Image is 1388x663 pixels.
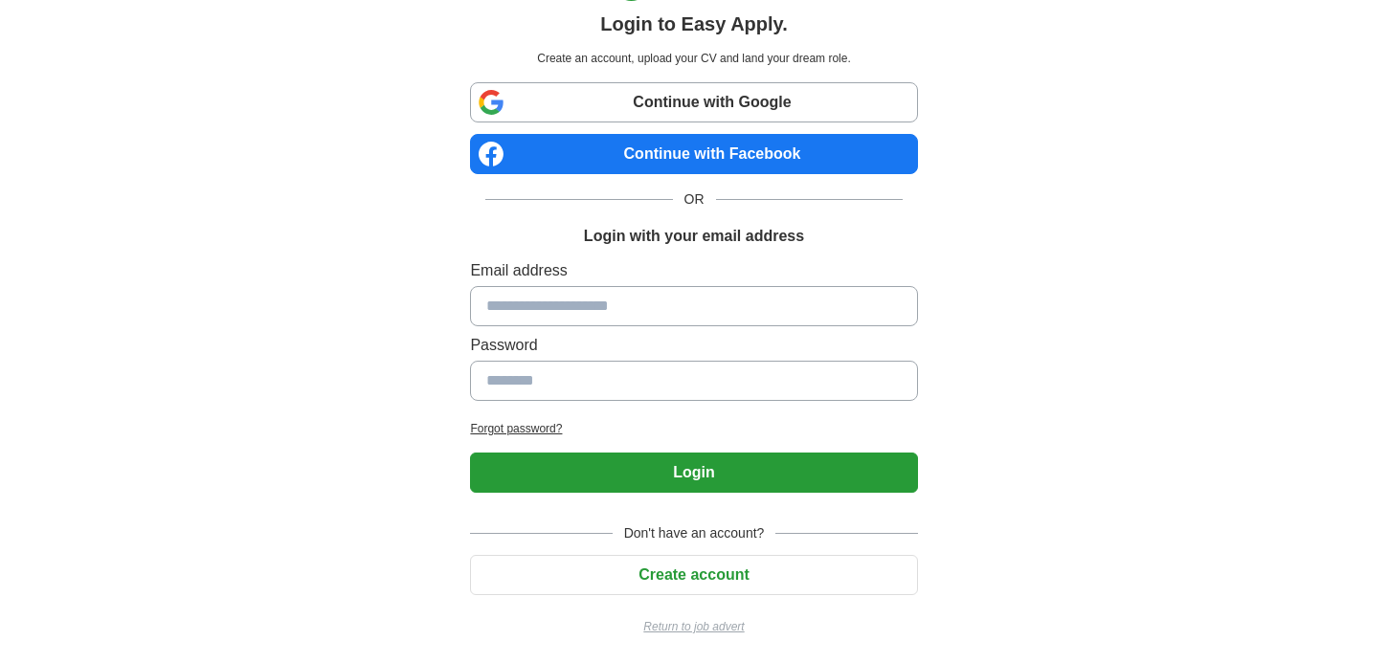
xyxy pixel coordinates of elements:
[470,453,917,493] button: Login
[470,334,917,357] label: Password
[613,523,776,543] span: Don't have an account?
[470,259,917,282] label: Email address
[470,566,917,583] a: Create account
[470,555,917,595] button: Create account
[470,420,917,437] a: Forgot password?
[470,134,917,174] a: Continue with Facebook
[470,618,917,635] a: Return to job advert
[474,50,913,67] p: Create an account, upload your CV and land your dream role.
[584,225,804,248] h1: Login with your email address
[470,82,917,122] a: Continue with Google
[600,10,788,38] h1: Login to Easy Apply.
[673,189,716,210] span: OR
